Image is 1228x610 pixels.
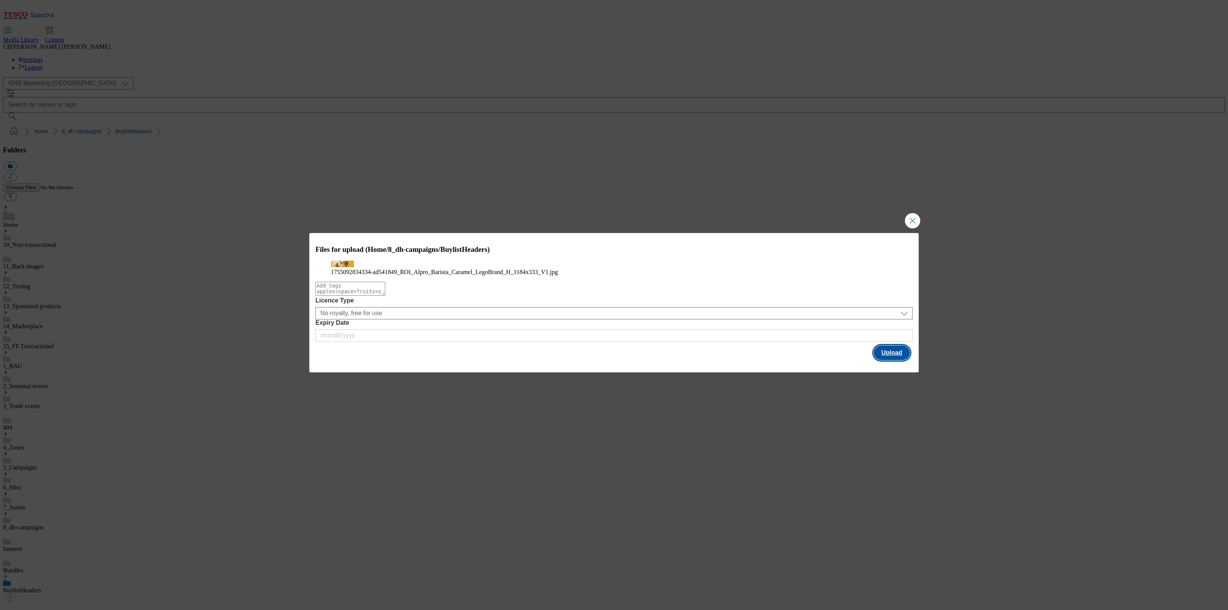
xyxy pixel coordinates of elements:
[315,319,913,326] label: Expiry Date
[315,245,913,254] h3: Files for upload (Home/8_dh-campaigns/BuylistHeaders)
[331,261,354,267] img: preview
[905,213,920,228] button: Close Modal
[331,269,897,276] figcaption: 1755092834334-ad541849_ROI_Alpro_Barista_Caramel_LegoBrand_H_1184x333_V1.jpg
[309,233,919,373] div: Modal
[315,297,913,304] label: Licence Type
[874,346,910,360] button: Upload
